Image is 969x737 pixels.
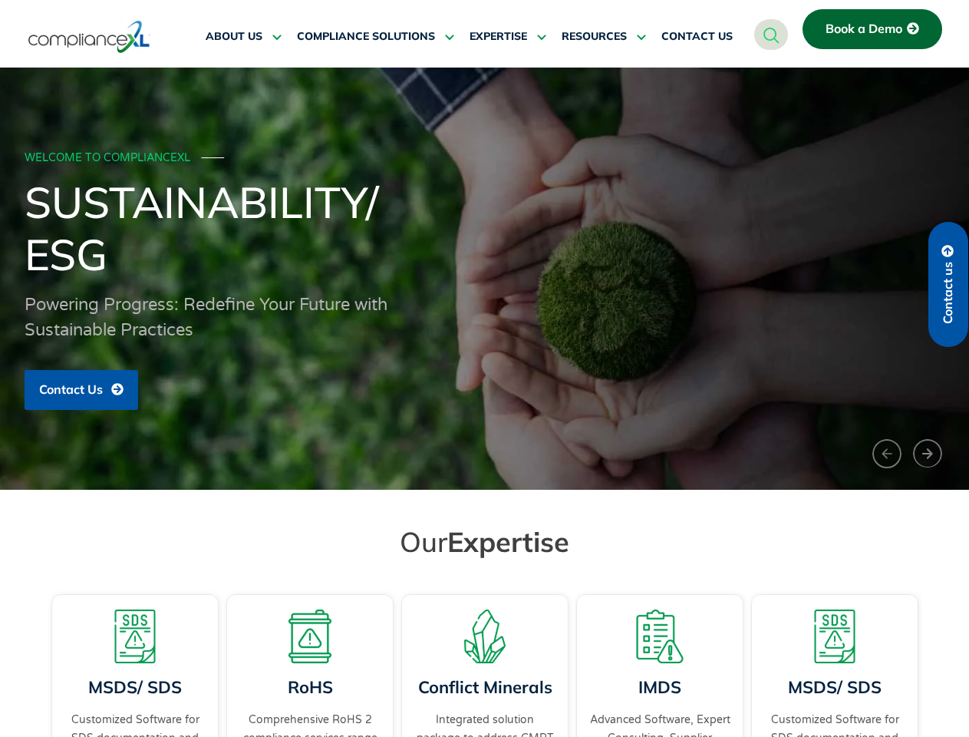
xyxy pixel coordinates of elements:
[88,676,182,698] a: MSDS/ SDS
[638,676,681,698] a: IMDS
[25,370,138,410] a: Contact Us
[470,30,527,44] span: EXPERTISE
[458,610,512,663] img: A representation of minerals
[206,30,262,44] span: ABOUT US
[417,676,552,698] a: Conflict Minerals
[25,295,387,340] span: Powering Progress: Redefine Your Future with Sustainable Practices
[661,30,733,44] span: CONTACT US
[28,19,150,55] img: logo-one.svg
[25,176,945,280] h1: Sustainability/ ESG
[25,152,941,165] div: WELCOME TO COMPLIANCEXL
[55,524,915,559] h2: Our
[754,19,788,50] a: navsearch-button
[283,610,337,663] img: A board with a warning sign
[928,222,968,347] a: Contact us
[633,610,687,663] img: A list board with a warning
[941,262,955,324] span: Contact us
[562,18,646,55] a: RESOURCES
[39,383,103,397] span: Contact Us
[297,18,454,55] a: COMPLIANCE SOLUTIONS
[661,18,733,55] a: CONTACT US
[803,9,942,49] a: Book a Demo
[206,18,282,55] a: ABOUT US
[826,22,902,36] span: Book a Demo
[562,30,627,44] span: RESOURCES
[202,151,225,164] span: ───
[287,676,332,698] a: RoHS
[297,30,435,44] span: COMPLIANCE SOLUTIONS
[447,524,569,559] span: Expertise
[108,610,162,663] img: A warning board with SDS displaying
[470,18,546,55] a: EXPERTISE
